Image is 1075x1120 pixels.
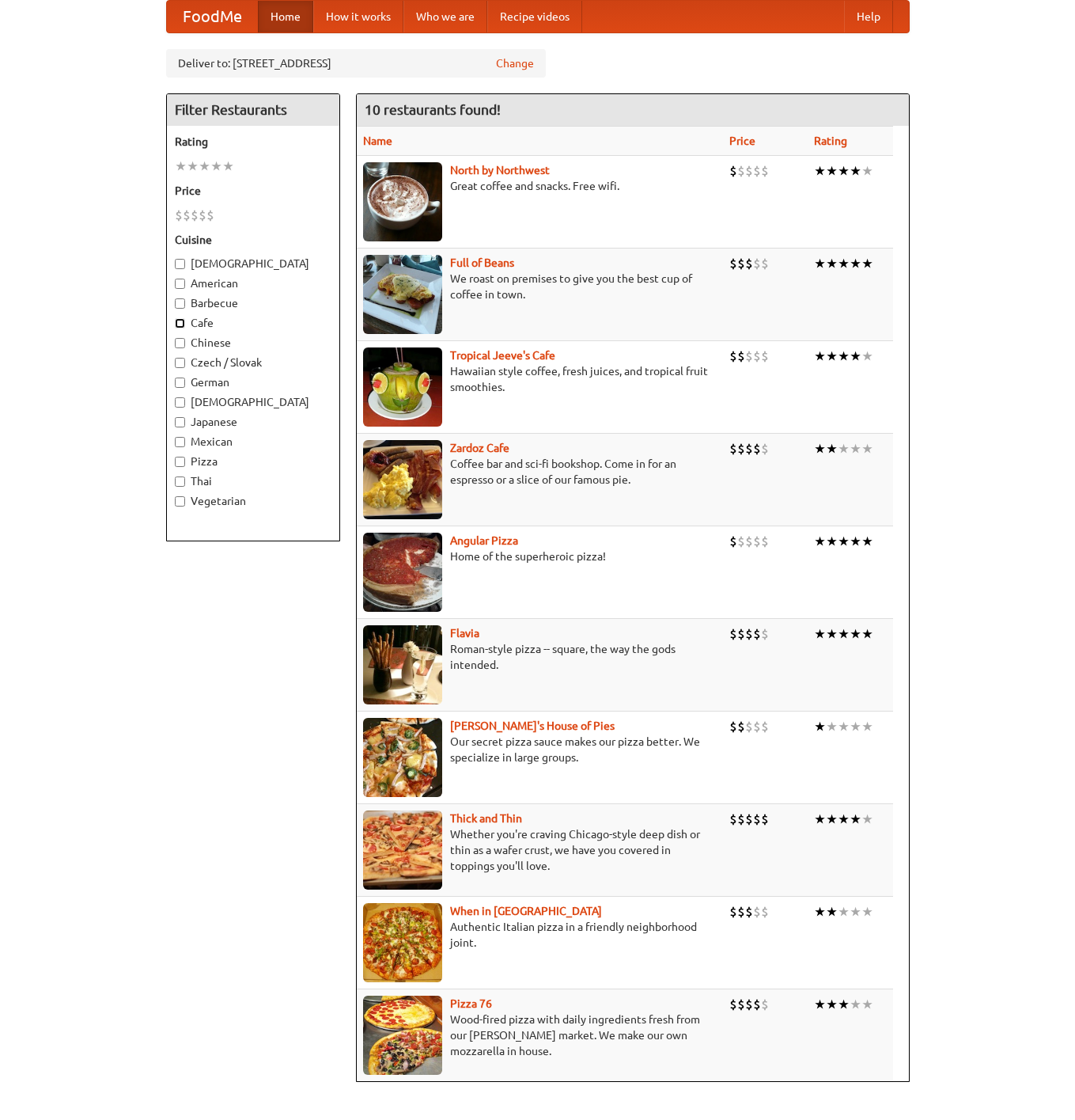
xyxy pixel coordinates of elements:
a: Tropical Jeeve's Cafe [450,349,555,362]
li: ★ [850,718,861,735]
li: $ [745,533,753,550]
a: How it works [313,1,403,32]
li: $ [761,996,769,1013]
li: ★ [826,811,838,828]
li: $ [737,533,745,550]
li: $ [745,811,753,828]
input: [DEMOGRAPHIC_DATA] [175,397,185,408]
img: north.jpg [363,162,442,241]
li: ★ [861,440,873,457]
img: wheninrome.jpg [363,903,442,982]
p: Wood-fired pizza with daily ingredients fresh from our [PERSON_NAME] market. We make our own mozz... [363,1012,717,1059]
li: $ [729,903,737,921]
p: Whether you're craving Chicago-style deep dish or thin as a wafer crust, we have you covered in t... [363,826,717,874]
li: $ [729,440,737,457]
img: pizza76.jpg [363,996,442,1075]
p: Our secret pizza sauce makes our pizza better. We specialize in large groups. [363,734,717,765]
li: ★ [861,718,873,735]
li: $ [753,440,761,457]
li: ★ [850,533,861,550]
li: ★ [814,811,826,828]
h5: Rating [175,134,331,150]
li: ★ [826,255,838,272]
label: Cafe [175,315,331,331]
p: Authentic Italian pizza in a friendly neighborhood joint. [363,919,717,951]
li: $ [206,207,214,224]
h5: Price [175,183,331,199]
p: Coffee bar and sci-fi bookshop. Come in for an espresso or a slice of our famous pie. [363,456,717,488]
li: ★ [861,162,873,180]
img: thick.jpg [363,811,442,890]
li: $ [753,903,761,921]
li: ★ [187,158,199,175]
label: German [175,374,331,390]
li: ★ [850,625,861,643]
h5: Cuisine [175,232,331,248]
li: ★ [199,158,210,175]
li: ★ [850,996,861,1013]
img: luigis.jpg [363,718,442,797]
p: Great coffee and snacks. Free wifi. [363,178,717,194]
li: $ [737,162,745,180]
li: ★ [838,255,850,272]
li: $ [729,533,737,550]
a: Angular Pizza [450,534,518,547]
li: $ [745,718,753,735]
img: zardoz.jpg [363,440,442,519]
li: ★ [814,625,826,643]
label: Chinese [175,335,331,351]
li: $ [753,811,761,828]
b: North by Northwest [450,164,550,177]
li: ★ [814,255,826,272]
b: Pizza 76 [450,997,492,1010]
a: Price [729,135,755,147]
li: $ [737,718,745,735]
li: ★ [814,347,826,365]
a: When in [GEOGRAPHIC_DATA] [450,905,602,917]
li: $ [761,347,769,365]
li: $ [729,811,737,828]
label: Barbecue [175,295,331,311]
p: Hawaiian style coffee, fresh juices, and tropical fruit smoothies. [363,363,717,395]
li: $ [729,162,737,180]
li: ★ [814,533,826,550]
li: ★ [826,533,838,550]
input: Barbecue [175,298,185,309]
li: ★ [861,811,873,828]
div: Deliver to: [STREET_ADDRESS] [166,49,546,78]
input: [DEMOGRAPHIC_DATA] [175,259,185,269]
li: $ [753,533,761,550]
li: ★ [826,903,838,921]
p: Roman-style pizza -- square, the way the gods intended. [363,641,717,673]
li: ★ [826,162,838,180]
b: Zardoz Cafe [450,442,509,454]
label: Japanese [175,414,331,430]
input: Mexican [175,437,185,447]
input: Japanese [175,417,185,427]
li: ★ [838,718,850,735]
li: $ [745,347,753,365]
label: [DEMOGRAPHIC_DATA] [175,394,331,410]
li: ★ [861,625,873,643]
li: ★ [222,158,234,175]
li: $ [753,255,761,272]
a: Name [363,135,392,147]
input: Thai [175,476,185,487]
li: $ [745,255,753,272]
a: [PERSON_NAME]'s House of Pies [450,719,615,732]
li: ★ [861,996,873,1013]
li: $ [729,255,737,272]
li: ★ [814,996,826,1013]
li: $ [729,625,737,643]
li: ★ [850,347,861,365]
li: ★ [826,625,838,643]
p: We roast on premises to give you the best cup of coffee in town. [363,271,717,302]
li: $ [761,255,769,272]
input: German [175,378,185,388]
li: $ [761,903,769,921]
li: $ [737,255,745,272]
li: ★ [826,347,838,365]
